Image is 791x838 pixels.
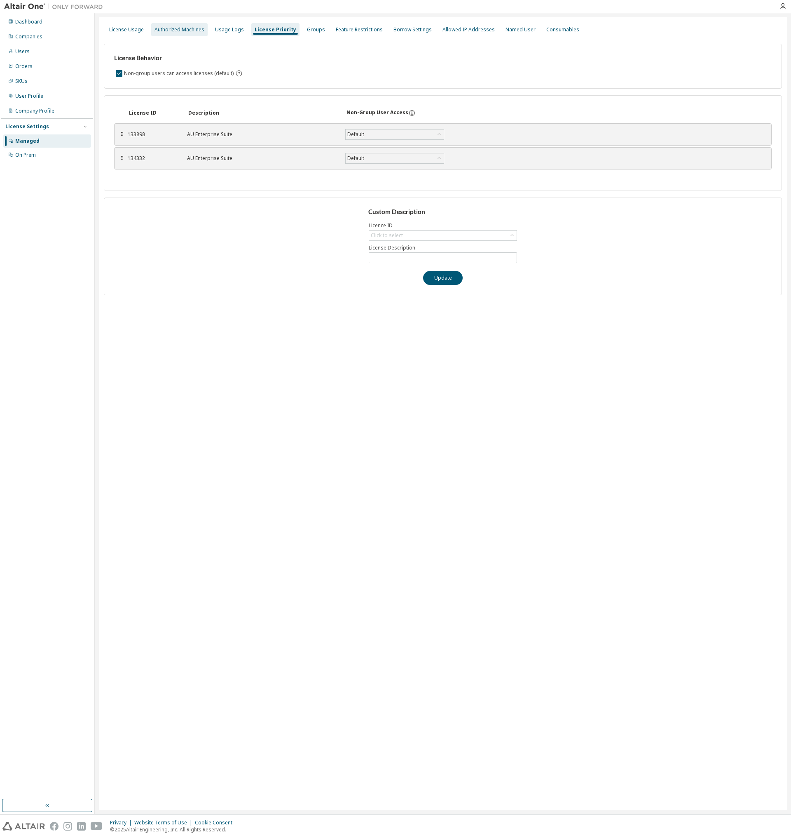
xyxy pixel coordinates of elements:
div: 133898 [128,131,177,138]
div: ⠿ [119,155,124,162]
div: SKUs [15,78,28,85]
label: License Description [369,245,517,251]
img: youtube.svg [91,822,103,831]
img: facebook.svg [50,822,59,831]
div: Default [346,130,365,139]
div: Click to select [369,231,517,240]
div: Consumables [546,26,579,33]
div: AU Enterprise Suite [187,131,335,138]
div: Default [346,154,365,163]
div: Cookie Consent [195,819,237,826]
img: instagram.svg [63,822,72,831]
div: Click to select [371,232,403,239]
div: License Priority [255,26,296,33]
p: © 2025 Altair Engineering, Inc. All Rights Reserved. [110,826,237,833]
div: Groups [307,26,325,33]
div: License Settings [5,123,49,130]
svg: By default any user not assigned to any group can access any license. Turn this setting off to di... [235,70,243,77]
div: Borrow Settings [393,26,432,33]
div: Companies [15,33,42,40]
div: Default [346,129,444,139]
div: Feature Restrictions [336,26,383,33]
img: linkedin.svg [77,822,86,831]
div: 134332 [128,155,177,162]
label: Licence ID [369,222,517,229]
div: Default [346,153,444,163]
button: Update [423,271,463,285]
div: Dashboard [15,19,42,25]
div: Users [15,48,30,55]
div: License ID [129,110,178,116]
div: User Profile [15,93,43,99]
div: Allowed IP Addresses [442,26,495,33]
div: AU Enterprise Suite [187,155,335,162]
label: Non-group users can access licenses (default) [124,68,235,78]
div: Usage Logs [215,26,244,33]
div: Authorized Machines [154,26,204,33]
div: Orders [15,63,33,70]
div: Company Profile [15,108,54,114]
img: Altair One [4,2,107,11]
div: License Usage [109,26,144,33]
div: Non-Group User Access [346,109,408,117]
div: Website Terms of Use [134,819,195,826]
div: Named User [505,26,536,33]
div: ⠿ [119,131,124,138]
div: Privacy [110,819,134,826]
img: altair_logo.svg [2,822,45,831]
h3: License Behavior [114,54,241,62]
h3: Custom Description [368,208,518,216]
div: Managed [15,138,40,144]
div: Description [188,110,337,116]
div: On Prem [15,152,36,158]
